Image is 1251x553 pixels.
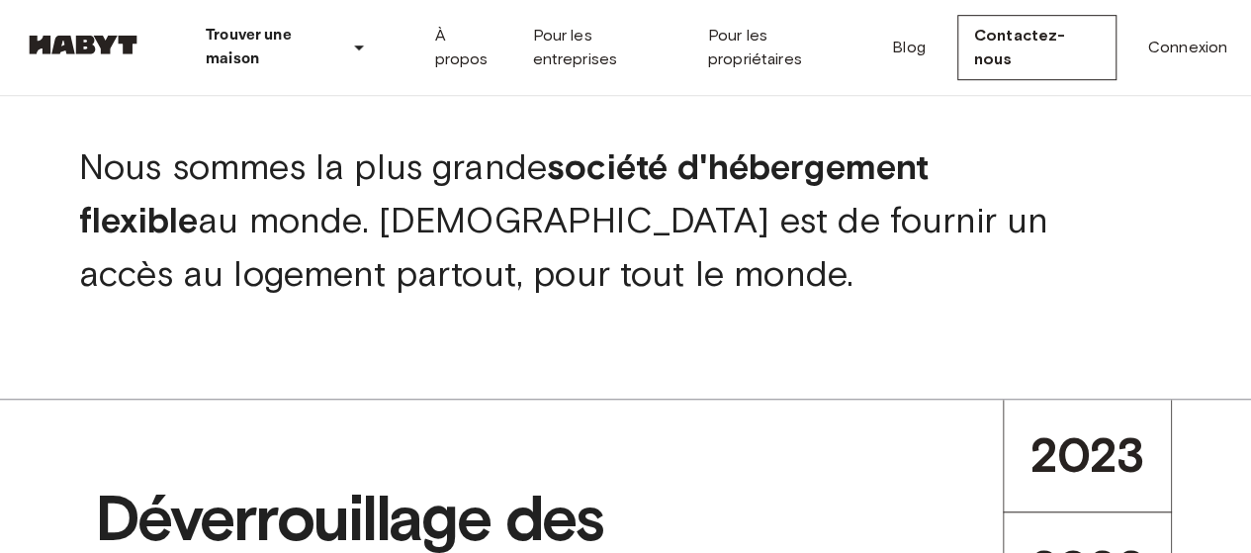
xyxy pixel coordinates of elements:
span: 2023 [1030,426,1145,485]
p: Trouver une maison [206,24,339,71]
img: Habyt [24,35,142,54]
a: Contactez-nous [957,15,1117,80]
span: Nous sommes la plus grande au monde. [DEMOGRAPHIC_DATA] est de fournir un accès au logement parto... [79,144,1048,295]
a: Pour les entreprises [532,24,675,71]
a: À propos [434,24,500,71]
a: Connexion [1148,36,1227,59]
a: Pour les propriétaires [708,24,860,71]
a: Blog [892,36,926,59]
button: 2023 [1003,400,1172,511]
